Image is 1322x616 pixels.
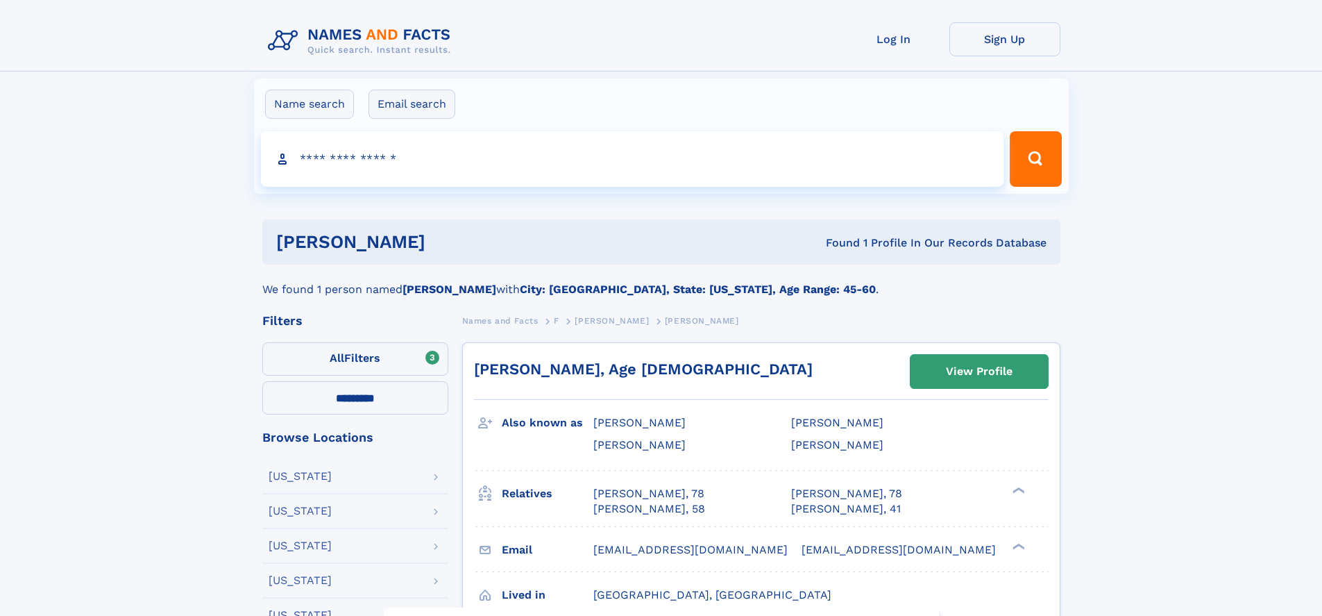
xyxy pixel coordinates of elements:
a: Names and Facts [462,312,539,329]
div: ❯ [1009,485,1026,494]
a: [PERSON_NAME] [575,312,649,329]
div: View Profile [946,356,1012,388]
span: F [554,316,559,326]
span: [PERSON_NAME] [593,416,686,429]
a: F [554,312,559,329]
span: [PERSON_NAME] [665,316,739,326]
div: We found 1 person named with . [262,265,1060,298]
a: [PERSON_NAME], 78 [593,486,704,501]
label: Name search [265,90,354,119]
span: [PERSON_NAME] [593,438,686,451]
span: [PERSON_NAME] [791,416,883,429]
a: [PERSON_NAME], 78 [791,486,902,501]
span: [PERSON_NAME] [791,438,883,451]
a: [PERSON_NAME], 58 [593,501,705,517]
span: [EMAIL_ADDRESS][DOMAIN_NAME] [593,543,788,556]
h3: Email [502,538,593,562]
a: [PERSON_NAME], 41 [791,501,901,517]
a: [PERSON_NAME], Age [DEMOGRAPHIC_DATA] [474,360,813,378]
div: Browse Locations [262,431,448,444]
span: [EMAIL_ADDRESS][DOMAIN_NAME] [802,543,996,556]
h3: Also known as [502,411,593,435]
a: View Profile [910,355,1048,388]
h3: Lived in [502,583,593,607]
div: Filters [262,315,448,327]
div: ❯ [1009,542,1026,551]
a: Sign Up [949,22,1060,56]
input: search input [261,131,1004,187]
label: Email search [368,90,455,119]
a: Log In [838,22,949,56]
span: All [330,351,344,365]
label: Filters [262,342,448,376]
span: [GEOGRAPHIC_DATA], [GEOGRAPHIC_DATA] [593,588,831,601]
img: Logo Names and Facts [262,22,462,60]
b: City: [GEOGRAPHIC_DATA], State: [US_STATE], Age Range: 45-60 [520,283,876,296]
button: Search Button [1010,131,1061,187]
div: Found 1 Profile In Our Records Database [625,235,1046,251]
div: [US_STATE] [269,540,332,551]
h3: Relatives [502,482,593,506]
h1: [PERSON_NAME] [276,233,626,251]
span: [PERSON_NAME] [575,316,649,326]
b: [PERSON_NAME] [402,283,496,296]
div: [US_STATE] [269,575,332,586]
div: [US_STATE] [269,471,332,482]
div: [US_STATE] [269,506,332,517]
